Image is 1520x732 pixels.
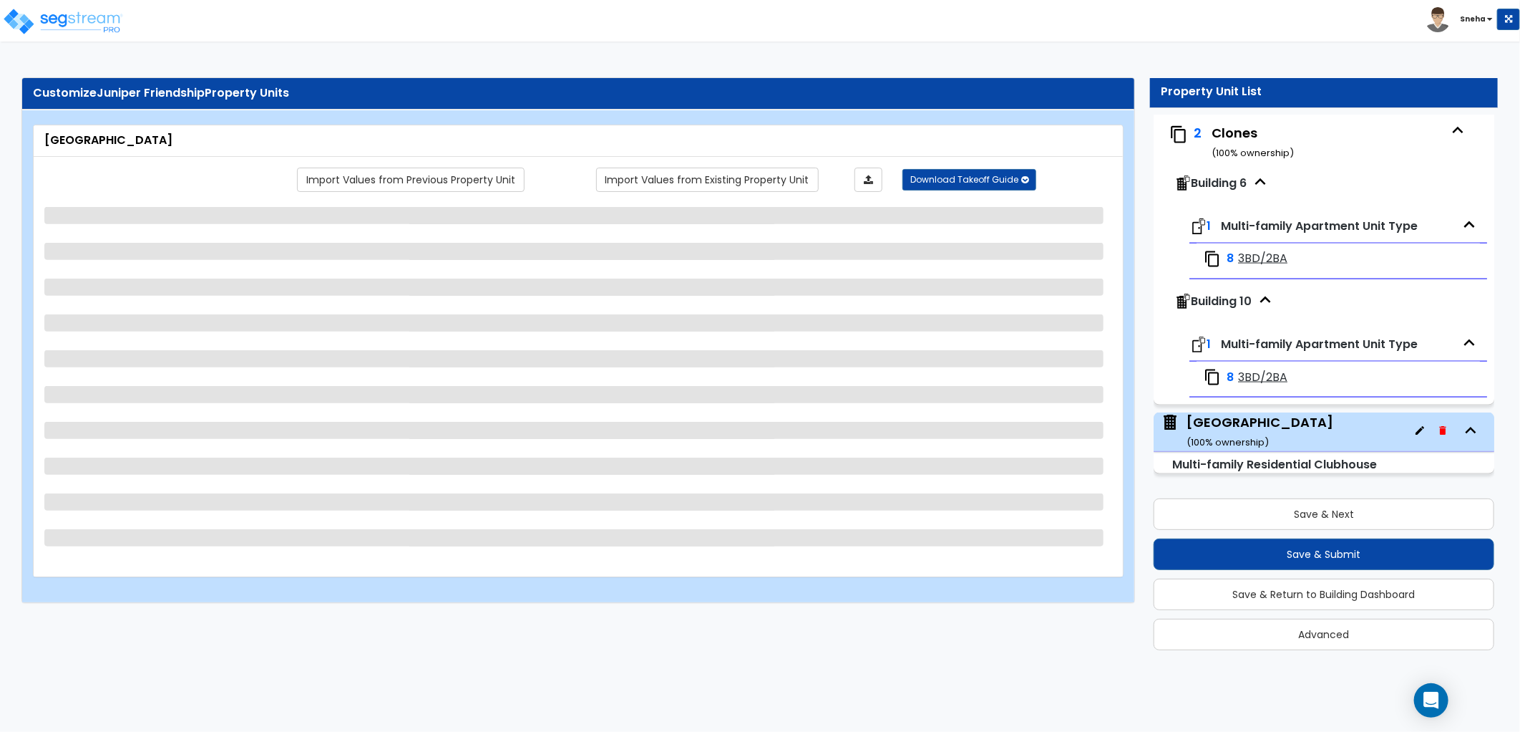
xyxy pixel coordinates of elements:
[1227,251,1234,267] span: 8
[1194,124,1202,142] span: 2
[1169,125,1188,144] img: clone.svg
[1187,435,1269,449] small: ( 100 % ownership)
[33,85,1124,102] div: Customize Property Units
[1414,683,1448,718] div: Open Intercom Messenger
[297,168,525,192] a: Import the dynamic attribute values from previous properties.
[44,133,1112,149] div: [GEOGRAPHIC_DATA]
[1189,337,1207,354] img: clone-roomtype.svg
[1154,619,1494,650] button: Advanced
[1238,251,1287,267] span: 3BD/2BA
[910,173,1018,186] span: Download Takeoff Guide
[1212,146,1294,160] small: ( 100 % ownership)
[1460,14,1486,24] b: Sneha
[1204,251,1221,268] img: clone.svg
[902,169,1036,191] button: Download Takeoff Guide
[1174,294,1191,311] img: clone-building.svg
[1191,175,1247,191] span: Building 6
[1191,293,1252,309] span: Building 10
[1161,84,1487,100] div: Property Unit List
[1154,539,1494,570] button: Save & Submit
[1221,336,1418,352] span: Multi-family Apartment Unit Type
[97,85,205,101] span: Juniper Friendship
[1189,218,1207,236] img: clone-roomtype.svg
[1172,456,1377,473] small: Multi-family Residential Clubhouse
[1426,7,1451,32] img: avatar.png
[1204,369,1221,386] img: clone.svg
[1161,413,1333,450] span: Clubhouse Building
[1207,218,1211,234] span: 1
[1187,413,1333,450] div: [GEOGRAPHIC_DATA]
[854,168,882,192] a: Import the dynamic attributes value through Excel sheet
[1161,413,1179,432] img: building.svg
[1154,579,1494,610] button: Save & Return to Building Dashboard
[1227,370,1234,386] span: 8
[1238,370,1287,386] span: 3BD/2BA
[1174,175,1191,193] img: clone-building.svg
[2,7,124,36] img: logo_pro_r.png
[1154,499,1494,530] button: Save & Next
[1221,218,1418,234] span: Multi-family Apartment Unit Type
[1207,336,1211,352] span: 1
[1212,124,1444,160] div: Clones
[596,168,819,192] a: Import the dynamic attribute values from existing properties.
